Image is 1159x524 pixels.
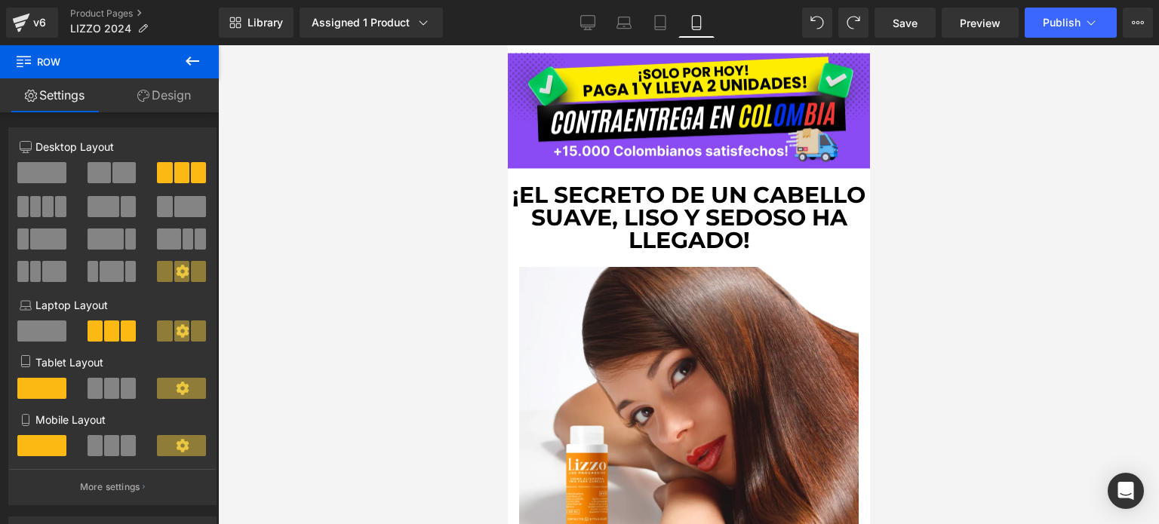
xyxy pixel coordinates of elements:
[70,8,219,20] a: Product Pages
[70,23,131,35] span: LIZZO 2024
[20,354,205,370] p: Tablet Layout
[606,8,642,38] a: Laptop
[678,8,715,38] a: Mobile
[20,297,205,313] p: Laptop Layout
[960,15,1001,31] span: Preview
[802,8,832,38] button: Undo
[1025,8,1117,38] button: Publish
[109,78,219,112] a: Design
[20,412,205,427] p: Mobile Layout
[893,15,918,31] span: Save
[642,8,678,38] a: Tablet
[1123,8,1153,38] button: More
[20,139,205,155] p: Desktop Layout
[219,8,294,38] a: New Library
[570,8,606,38] a: Desktop
[30,13,49,32] div: v6
[312,15,431,30] div: Assigned 1 Product
[15,45,166,78] span: Row
[80,480,140,494] p: More settings
[5,136,358,209] b: ¡El secreto de un cabello suave, liso y sedoso ha llegado!
[1108,473,1144,509] div: Open Intercom Messenger
[838,8,868,38] button: Redo
[6,8,58,38] a: v6
[247,16,283,29] span: Library
[9,469,216,504] button: More settings
[942,8,1019,38] a: Preview
[1043,17,1081,29] span: Publish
